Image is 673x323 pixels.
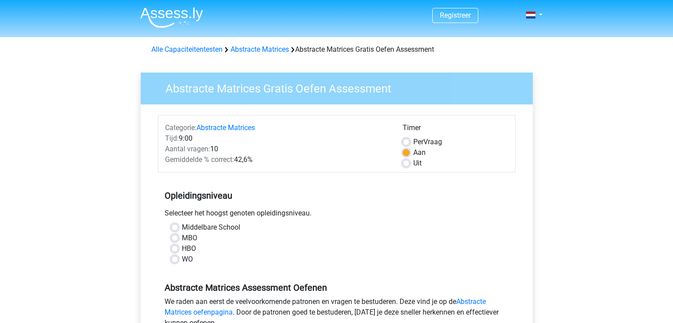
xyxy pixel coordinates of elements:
[158,208,515,222] div: Selecteer het hoogst genoten opleidingsniveau.
[155,78,526,96] h3: Abstracte Matrices Gratis Oefen Assessment
[165,187,509,204] h5: Opleidingsniveau
[403,123,508,137] div: Timer
[413,137,442,147] label: Vraag
[196,123,255,132] a: Abstracte Matrices
[158,133,396,144] div: 9:00
[158,154,396,165] div: 42,6%
[413,147,426,158] label: Aan
[440,11,471,19] a: Registreer
[413,138,423,146] span: Per
[165,282,509,293] h5: Abstracte Matrices Assessment Oefenen
[231,45,289,54] a: Abstracte Matrices
[151,45,223,54] a: Alle Capaciteitentesten
[165,155,234,164] span: Gemiddelde % correct:
[148,44,526,55] div: Abstracte Matrices Gratis Oefen Assessment
[182,254,193,265] label: WO
[182,243,196,254] label: HBO
[182,222,240,233] label: Middelbare School
[413,158,422,169] label: Uit
[182,233,197,243] label: MBO
[165,145,210,153] span: Aantal vragen:
[165,134,179,142] span: Tijd:
[140,7,203,28] img: Assessly
[165,123,196,132] span: Categorie:
[158,144,396,154] div: 10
